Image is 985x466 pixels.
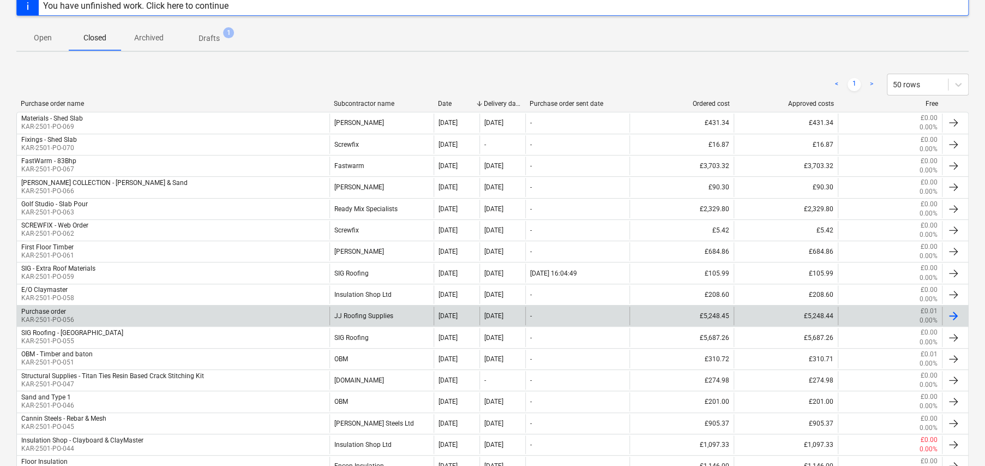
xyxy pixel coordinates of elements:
[21,187,188,196] p: KAR-2501-PO-066
[484,441,503,449] div: [DATE]
[920,252,938,261] p: 0.00%
[530,100,625,107] div: Purchase order sent date
[329,328,434,346] div: SIG Roofing
[629,350,734,368] div: £310.72
[629,307,734,325] div: £5,248.45
[920,295,938,304] p: 0.00%
[21,251,74,260] p: KAR-2501-PO-061
[734,113,838,132] div: £431.34
[530,355,532,363] div: -
[199,33,220,44] p: Drafts
[738,100,834,107] div: Approved costs
[439,119,458,127] div: [DATE]
[920,145,938,154] p: 0.00%
[484,119,503,127] div: [DATE]
[920,359,938,368] p: 0.00%
[329,221,434,240] div: Screwfix
[734,157,838,175] div: £3,703.32
[438,100,475,107] div: Date
[21,315,74,325] p: KAR-2501-PO-056
[920,445,938,454] p: 0.00%
[484,291,503,298] div: [DATE]
[134,32,164,44] p: Archived
[920,380,938,390] p: 0.00%
[629,414,734,433] div: £905.37
[21,208,88,217] p: KAR-2501-PO-063
[930,414,985,466] iframe: Chat Widget
[329,157,434,175] div: Fastwarm
[530,398,532,405] div: -
[21,401,74,410] p: KAR-2501-PO-046
[329,307,434,325] div: JJ Roofing Supplies
[530,183,532,191] div: -
[629,200,734,218] div: £2,329.80
[439,248,458,255] div: [DATE]
[21,272,95,282] p: KAR-2501-PO-059
[629,328,734,346] div: £5,687.26
[629,135,734,154] div: £16.87
[484,205,503,213] div: [DATE]
[484,183,503,191] div: [DATE]
[484,270,503,277] div: [DATE]
[329,113,434,132] div: [PERSON_NAME]
[21,458,68,465] div: Floor Insulation
[921,307,938,316] p: £0.01
[329,200,434,218] div: Ready Mix Specialists
[439,420,458,427] div: [DATE]
[920,423,938,433] p: 0.00%
[29,32,56,44] p: Open
[629,113,734,132] div: £431.34
[920,123,938,132] p: 0.00%
[21,393,71,401] div: Sand and Type 1
[530,334,532,342] div: -
[439,441,458,449] div: [DATE]
[920,209,938,218] p: 0.00%
[439,355,458,363] div: [DATE]
[920,316,938,325] p: 0.00%
[484,420,503,427] div: [DATE]
[530,441,532,449] div: -
[439,205,458,213] div: [DATE]
[329,435,434,454] div: Insulation Shop Ltd
[734,200,838,218] div: £2,329.80
[830,78,843,91] a: Previous page
[21,265,95,272] div: SIG - Extra Roof Materials
[530,377,532,384] div: -
[21,115,83,122] div: Materials - Shed Slab
[484,162,503,170] div: [DATE]
[629,178,734,196] div: £90.30
[21,372,204,380] div: Structural Supplies - Titan Ties Resin Based Crack Stitching Kit
[921,221,938,230] p: £0.00
[734,435,838,454] div: £1,097.33
[439,162,458,170] div: [DATE]
[530,141,532,148] div: -
[734,135,838,154] div: £16.87
[629,264,734,282] div: £105.99
[921,113,938,123] p: £0.00
[21,179,188,187] div: [PERSON_NAME] COLLECTION - [PERSON_NAME] & Sand
[921,392,938,402] p: £0.00
[484,398,503,405] div: [DATE]
[21,444,143,453] p: KAR-2501-PO-044
[734,221,838,240] div: £5.42
[629,435,734,454] div: £1,097.33
[734,264,838,282] div: £105.99
[329,392,434,411] div: OBM
[734,392,838,411] div: £201.00
[734,307,838,325] div: £5,248.44
[484,312,503,320] div: [DATE]
[21,308,66,315] div: Purchase order
[629,157,734,175] div: £3,703.32
[920,338,938,347] p: 0.00%
[21,229,88,238] p: KAR-2501-PO-062
[921,435,938,445] p: £0.00
[921,135,938,145] p: £0.00
[21,200,88,208] div: Golf Studio - Slab Pour
[921,350,938,359] p: £0.01
[629,221,734,240] div: £5.42
[21,222,88,229] div: SCREWFIX - Web Order
[329,242,434,261] div: [PERSON_NAME]
[920,166,938,175] p: 0.00%
[530,291,532,298] div: -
